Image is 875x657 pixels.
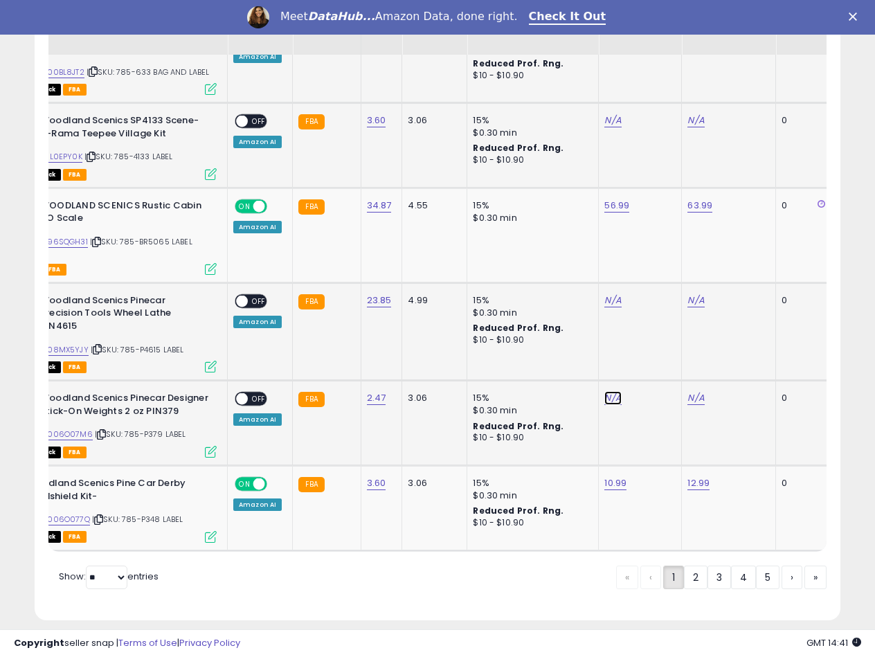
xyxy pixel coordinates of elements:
[473,142,563,154] b: Reduced Prof. Rng.
[782,114,824,127] div: 0
[9,29,217,93] div: ASIN:
[473,57,563,69] b: Reduced Prof. Rng.
[9,477,217,541] div: ASIN:
[280,10,518,24] div: Meet Amazon Data, done right.
[604,476,626,490] a: 10.99
[604,114,621,127] a: N/A
[233,316,282,328] div: Amazon AI
[84,151,173,162] span: | SKU: 785-4133 LABEL
[473,404,588,417] div: $0.30 min
[663,566,684,589] a: 1
[367,476,386,490] a: 3.60
[63,169,87,181] span: FBA
[63,84,87,96] span: FBA
[59,570,159,583] span: Show: entries
[367,114,386,127] a: 3.60
[408,294,456,307] div: 4.99
[43,264,66,276] span: FBA
[367,199,392,213] a: 34.87
[265,478,287,490] span: OFF
[233,51,282,63] div: Amazon AI
[687,199,712,213] a: 63.99
[87,66,210,78] span: | SKU: 785-633 BAG AND LABEL
[707,566,731,589] a: 3
[473,334,588,346] div: $10 - $10.90
[473,212,588,224] div: $0.30 min
[684,566,707,589] a: 2
[92,514,183,525] span: | SKU: 785-P348 LABEL
[95,429,186,440] span: | SKU: 785-P379 LABEL
[14,637,240,650] div: seller snap | |
[298,294,324,309] small: FBA
[91,344,184,355] span: | SKU: 785-P4615 LABEL
[9,236,192,257] span: | SKU: 785-BR5065 LABEL SINGLE
[298,477,324,492] small: FBA
[604,199,629,213] a: 56.99
[40,392,208,421] b: Woodland Scenics Pinecar Designer Stick-On Weights 2 oz PIN379
[236,200,253,212] span: ON
[782,294,824,307] div: 0
[63,447,87,458] span: FBA
[265,200,287,212] span: OFF
[849,12,863,21] div: Close
[298,392,324,407] small: FBA
[233,221,282,233] div: Amazon AI
[40,114,208,143] b: Woodland Scenics SP4133 Scene-A-Rama Teepee Village Kit
[782,392,824,404] div: 0
[408,477,456,489] div: 3.06
[687,294,704,307] a: N/A
[473,294,588,307] div: 15%
[473,392,588,404] div: 15%
[473,420,563,432] b: Reduced Prof. Rng.
[233,498,282,511] div: Amazon AI
[14,636,64,649] strong: Copyright
[9,199,217,273] div: ASIN:
[37,236,88,248] a: B096SQGH31
[473,127,588,139] div: $0.30 min
[9,114,217,179] div: ASIN:
[408,199,456,212] div: 4.55
[782,477,824,489] div: 0
[473,114,588,127] div: 15%
[473,307,588,319] div: $0.30 min
[408,114,456,127] div: 3.06
[806,636,861,649] span: 2025-10-9 14:41 GMT
[63,531,87,543] span: FBA
[118,636,177,649] a: Terms of Use
[604,294,621,307] a: N/A
[473,517,588,529] div: $10 - $10.90
[473,477,588,489] div: 15%
[473,322,563,334] b: Reduced Prof. Rng.
[40,199,208,228] b: WOODLAND SCENICS Rustic Cabin HO Scale
[687,476,710,490] a: 12.99
[248,295,270,307] span: OFF
[37,514,90,525] a: B0006O077Q
[37,151,82,163] a: B01L0EPY0K
[179,636,240,649] a: Privacy Policy
[604,391,621,405] a: N/A
[731,566,756,589] a: 4
[236,478,253,490] span: ON
[529,10,606,25] a: Check It Out
[791,570,793,584] span: ›
[687,391,704,405] a: N/A
[248,393,270,405] span: OFF
[756,566,779,589] a: 5
[248,116,270,127] span: OFF
[37,429,93,440] a: B0006O07M6
[782,199,824,212] div: 0
[308,10,375,23] i: DataHub...
[408,392,456,404] div: 3.06
[37,66,84,78] a: B000BL8JT2
[687,114,704,127] a: N/A
[298,199,324,215] small: FBA
[473,199,588,212] div: 15%
[298,114,324,129] small: FBA
[9,392,217,456] div: ASIN:
[473,505,563,516] b: Reduced Prof. Rng.
[37,344,89,356] a: B008MX5YJY
[233,413,282,426] div: Amazon AI
[367,294,392,307] a: 23.85
[473,70,588,82] div: $10 - $10.90
[233,136,282,148] div: Amazon AI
